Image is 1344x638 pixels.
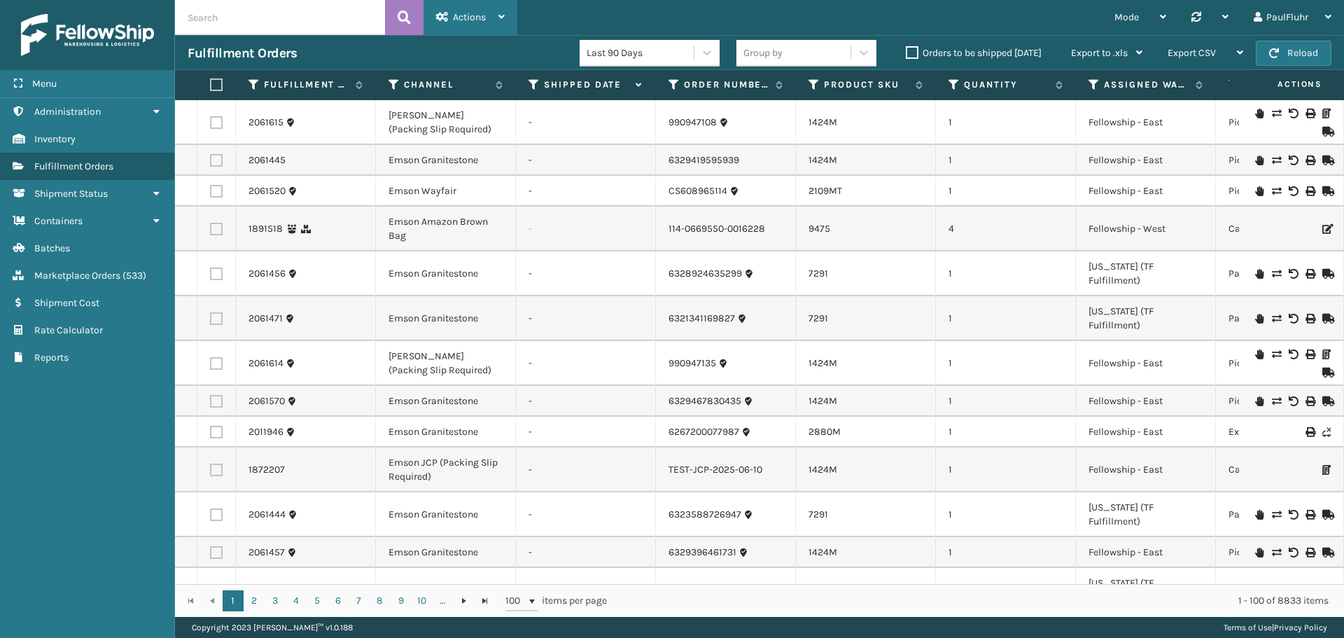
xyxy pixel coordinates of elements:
[516,492,656,537] td: -
[1289,186,1297,196] i: Void Label
[376,492,516,537] td: Emson Granitestone
[376,341,516,386] td: [PERSON_NAME] (Packing Slip Required)
[1305,314,1314,324] i: Print Label
[1272,186,1280,196] i: Change shipping
[34,215,83,227] span: Containers
[1255,510,1263,520] i: On Hold
[34,242,70,254] span: Batches
[34,297,99,309] span: Shipment Cost
[376,296,516,341] td: Emson Granitestone
[404,78,489,91] label: Channel
[1255,109,1263,118] i: On Hold
[1076,100,1216,145] td: Fellowship - East
[516,145,656,176] td: -
[1255,314,1263,324] i: On Hold
[808,464,837,476] a: 1424M
[248,116,283,130] a: 2061615
[1322,510,1331,520] i: Mark as Shipped
[1114,11,1139,23] span: Mode
[1274,623,1327,632] a: Privacy Policy
[808,395,837,407] a: 1424M
[808,185,842,197] a: 2109MT
[286,590,307,611] a: 4
[248,425,283,439] a: 2011946
[1305,427,1314,437] i: Print Label
[1255,548,1263,557] i: On Hold
[376,100,516,145] td: [PERSON_NAME] (Packing Slip Required)
[376,386,516,417] td: Emson Granitestone
[307,590,328,611] a: 5
[192,617,353,638] p: Copyright 2023 [PERSON_NAME]™ v 1.0.188
[906,47,1042,59] label: Orders to be shipped [DATE]
[248,546,285,560] a: 2061457
[376,145,516,176] td: Emson Granitestone
[1076,448,1216,492] td: Fellowship - East
[1071,47,1128,59] span: Export to .xls
[1305,186,1314,196] i: Print Label
[458,595,470,606] span: Go to the next page
[936,448,1076,492] td: 1
[248,508,286,522] a: 2061444
[668,184,727,198] a: CS608965114
[516,207,656,251] td: -
[1322,224,1331,234] i: Edit
[1104,78,1189,91] label: Assigned Warehouse
[936,251,1076,296] td: 1
[1322,155,1331,165] i: Mark as Shipped
[248,394,285,408] a: 2061570
[1272,269,1280,279] i: Change shipping
[1305,349,1314,359] i: Print Label
[516,568,656,613] td: -
[376,176,516,207] td: Emson Wayfair
[1272,396,1280,406] i: Change shipping
[587,46,695,60] div: Last 90 Days
[1076,417,1216,448] td: Fellowship - East
[1272,349,1280,359] i: Change shipping
[1076,296,1216,341] td: [US_STATE] (TF Fulfillment)
[391,590,412,611] a: 9
[516,176,656,207] td: -
[1076,207,1216,251] td: Fellowship - West
[34,270,120,282] span: Marketplace Orders
[1272,155,1280,165] i: Change shipping
[1255,269,1263,279] i: On Hold
[1305,155,1314,165] i: Print Label
[1289,314,1297,324] i: Void Label
[1224,617,1327,638] div: |
[412,590,433,611] a: 10
[32,78,57,90] span: Menu
[668,583,736,597] a: 6327091167395
[936,100,1076,145] td: 1
[1289,548,1297,557] i: Void Label
[1322,548,1331,557] i: Mark as Shipped
[34,188,108,200] span: Shipment Status
[264,78,349,91] label: Fulfillment Order Id
[668,508,741,522] a: 6323588726947
[1272,109,1280,118] i: Change shipping
[1168,47,1216,59] span: Export CSV
[668,425,739,439] a: 6267200077987
[668,312,735,326] a: 6321341169827
[516,296,656,341] td: -
[1322,269,1331,279] i: Mark as Shipped
[668,463,762,477] a: TEST-JCP-2025-06-10
[244,590,265,611] a: 2
[34,352,69,363] span: Reports
[808,546,837,558] a: 1424M
[433,590,454,611] a: ...
[248,463,285,477] a: 1872207
[743,46,783,60] div: Group by
[516,448,656,492] td: -
[1076,537,1216,568] td: Fellowship - East
[1255,186,1263,196] i: On Hold
[668,356,716,370] a: 990947135
[1255,155,1263,165] i: On Hold
[668,153,739,167] a: 6329419595939
[964,78,1049,91] label: Quantity
[1272,548,1280,557] i: Change shipping
[34,160,113,172] span: Fulfillment Orders
[1289,109,1297,118] i: Void Label
[1233,73,1331,96] span: Actions
[1322,109,1331,118] i: Print Packing Slip
[122,270,146,282] span: ( 533 )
